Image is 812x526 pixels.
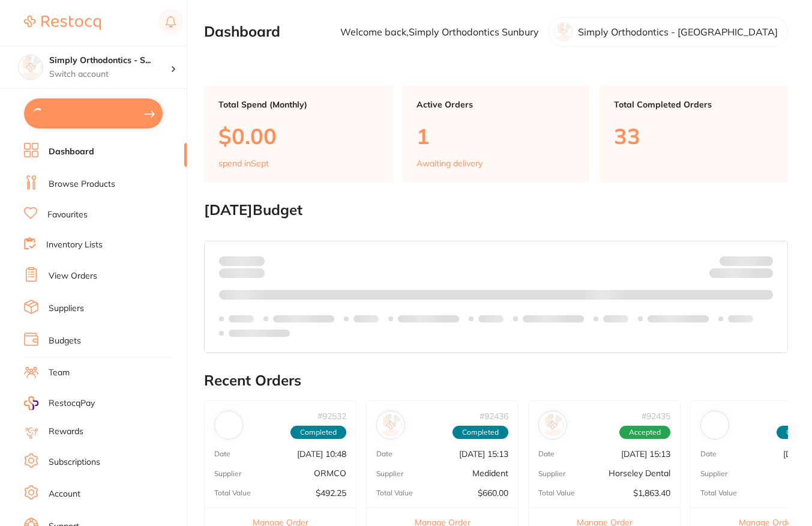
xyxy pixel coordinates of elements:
[273,314,334,324] p: Labels extended
[24,396,95,410] a: RestocqPay
[218,124,378,148] p: $0.00
[578,26,778,37] p: Simply Orthodontics - [GEOGRAPHIC_DATA]
[204,372,788,389] h2: Recent Orders
[417,100,576,109] p: Active Orders
[379,414,402,437] img: Medident
[600,85,788,183] a: Total Completed Orders33
[541,414,564,437] img: Horseley Dental
[538,470,565,478] p: Supplier
[49,270,97,282] a: View Orders
[642,411,670,421] p: # 92435
[218,100,378,109] p: Total Spend (Monthly)
[417,124,576,148] p: 1
[19,55,43,79] img: Simply Orthodontics - Sydenham
[538,450,555,458] p: Date
[472,468,508,478] p: Medident
[290,426,346,439] span: Completed
[648,314,709,324] p: Labels extended
[204,23,280,40] h2: Dashboard
[49,488,80,500] a: Account
[376,470,403,478] p: Supplier
[49,426,83,438] a: Rewards
[609,468,670,478] p: Horseley Dental
[402,85,591,183] a: Active Orders1Awaiting delivery
[49,146,94,158] a: Dashboard
[229,328,290,338] p: Labels extended
[204,202,788,219] h2: [DATE] Budget
[709,266,773,280] p: Remaining:
[478,488,508,498] p: $660.00
[752,270,773,281] strong: $0.00
[49,303,84,315] a: Suppliers
[24,9,101,37] a: Restocq Logo
[478,314,504,324] p: Labels
[621,449,670,459] p: [DATE] 15:13
[24,396,38,410] img: RestocqPay
[49,367,70,379] a: Team
[703,414,726,437] img: ORMCO
[459,449,508,459] p: [DATE] 15:13
[417,159,483,168] p: Awaiting delivery
[49,68,170,80] p: Switch account
[219,256,265,265] p: Spent:
[614,124,774,148] p: 33
[217,414,240,437] img: ORMCO
[47,209,88,221] a: Favourites
[49,335,81,347] a: Budgets
[614,100,774,109] p: Total Completed Orders
[49,398,95,410] span: RestocqPay
[24,16,101,30] img: Restocq Logo
[376,450,392,458] p: Date
[214,470,241,478] p: Supplier
[49,55,170,67] h4: Simply Orthodontics - Sydenham
[244,255,265,266] strong: $0.00
[700,470,727,478] p: Supplier
[619,426,670,439] span: Accepted
[453,426,508,439] span: Completed
[297,449,346,459] p: [DATE] 10:48
[633,488,670,498] p: $1,863.40
[316,488,346,498] p: $492.25
[46,239,103,251] a: Inventory Lists
[720,256,773,265] p: Budget:
[750,255,773,266] strong: $NaN
[204,85,392,183] a: Total Spend (Monthly)$0.00spend inSept
[314,468,346,478] p: ORMCO
[700,489,737,497] p: Total Value
[523,314,584,324] p: Labels extended
[728,314,753,324] p: Labels
[49,178,115,190] a: Browse Products
[398,314,459,324] p: Labels extended
[317,411,346,421] p: # 92532
[214,489,251,497] p: Total Value
[219,266,265,280] p: month
[603,314,628,324] p: Labels
[229,314,254,324] p: Labels
[218,159,269,168] p: spend in Sept
[376,489,413,497] p: Total Value
[538,489,575,497] p: Total Value
[700,450,717,458] p: Date
[49,456,100,468] a: Subscriptions
[214,450,230,458] p: Date
[340,26,539,37] p: Welcome back, Simply Orthodontics Sunbury
[480,411,508,421] p: # 92436
[353,314,379,324] p: Labels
